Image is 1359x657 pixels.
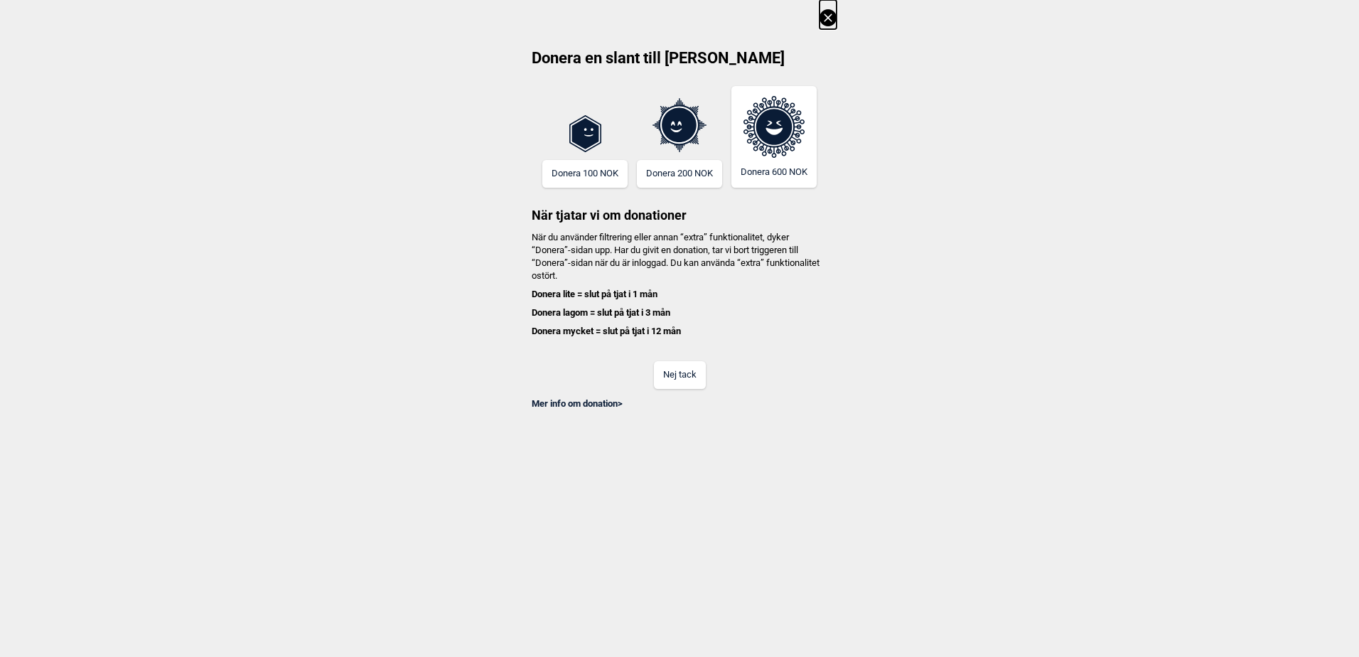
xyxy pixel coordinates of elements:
[532,326,681,336] b: Donera mycket = slut på tjat i 12 mån
[654,361,706,389] button: Nej tack
[522,48,837,79] h2: Donera en slant till [PERSON_NAME]
[532,398,623,409] a: Mer info om donation>
[532,289,657,299] b: Donera lite = slut på tjat i 1 mån
[637,160,722,188] button: Donera 200 NOK
[522,231,837,338] h4: När du använder filtrering eller annan “extra” funktionalitet, dyker “Donera”-sidan upp. Har du g...
[731,86,817,188] button: Donera 600 NOK
[522,188,837,224] h3: När tjatar vi om donationer
[542,160,628,188] button: Donera 100 NOK
[532,307,670,318] b: Donera lagom = slut på tjat i 3 mån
